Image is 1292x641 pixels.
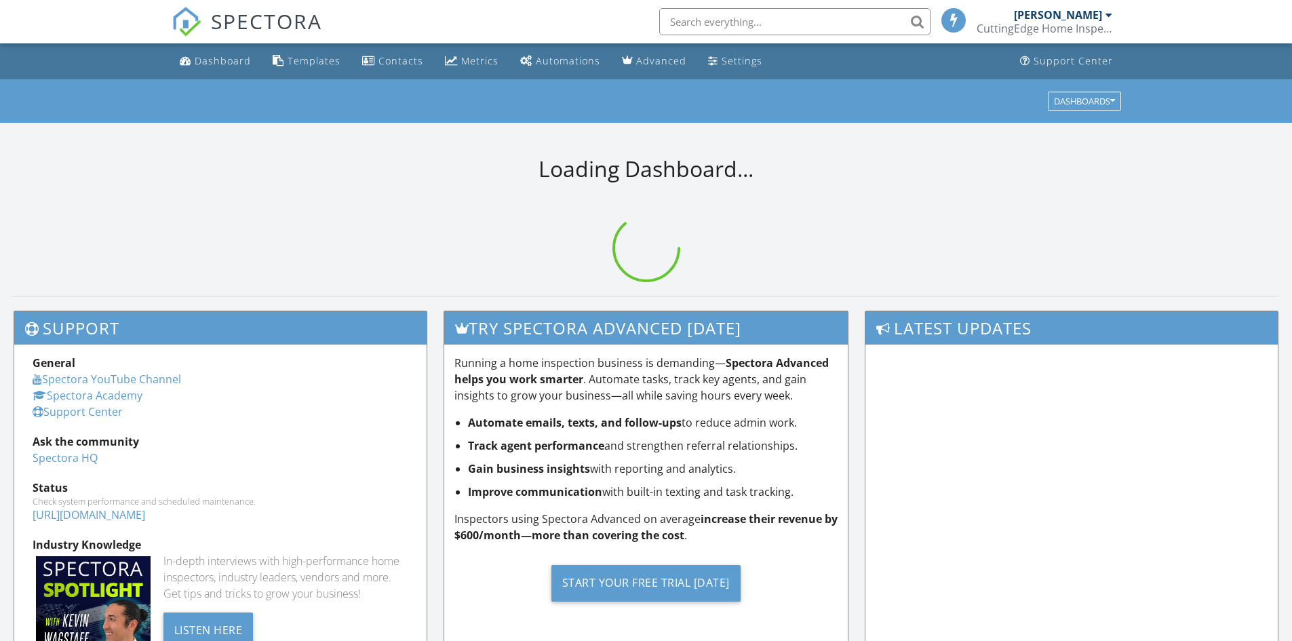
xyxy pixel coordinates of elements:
[33,355,75,370] strong: General
[33,433,408,450] div: Ask the community
[454,511,838,543] p: Inspectors using Spectora Advanced on average .
[195,54,251,67] div: Dashboard
[468,414,838,431] li: to reduce admin work.
[14,311,427,345] h3: Support
[33,404,123,419] a: Support Center
[267,49,346,74] a: Templates
[454,355,838,404] p: Running a home inspection business is demanding— . Automate tasks, track key agents, and gain ins...
[468,461,838,477] li: with reporting and analytics.
[163,553,408,602] div: In-depth interviews with high-performance home inspectors, industry leaders, vendors and more. Ge...
[1048,92,1121,111] button: Dashboards
[454,554,838,612] a: Start Your Free Trial [DATE]
[1034,54,1113,67] div: Support Center
[616,49,692,74] a: Advanced
[33,388,142,403] a: Spectora Academy
[636,54,686,67] div: Advanced
[288,54,340,67] div: Templates
[536,54,600,67] div: Automations
[33,480,408,496] div: Status
[468,461,590,476] strong: Gain business insights
[33,537,408,553] div: Industry Knowledge
[468,484,838,500] li: with built-in texting and task tracking.
[33,496,408,507] div: Check system performance and scheduled maintenance.
[33,372,181,387] a: Spectora YouTube Channel
[468,438,604,453] strong: Track agent performance
[551,565,741,602] div: Start Your Free Trial [DATE]
[703,49,768,74] a: Settings
[454,355,829,387] strong: Spectora Advanced helps you work smarter
[378,54,423,67] div: Contacts
[515,49,606,74] a: Automations (Basic)
[468,438,838,454] li: and strengthen referral relationships.
[211,7,322,35] span: SPECTORA
[468,415,682,430] strong: Automate emails, texts, and follow-ups
[1015,49,1118,74] a: Support Center
[33,450,98,465] a: Spectora HQ
[461,54,498,67] div: Metrics
[659,8,931,35] input: Search everything...
[977,22,1112,35] div: CuttingEdge Home Inspections
[33,507,145,522] a: [URL][DOMAIN_NAME]
[163,622,254,637] a: Listen Here
[172,7,201,37] img: The Best Home Inspection Software - Spectora
[1014,8,1102,22] div: [PERSON_NAME]
[174,49,256,74] a: Dashboard
[454,511,838,543] strong: increase their revenue by $600/month—more than covering the cost
[444,311,848,345] h3: Try spectora advanced [DATE]
[172,18,322,47] a: SPECTORA
[357,49,429,74] a: Contacts
[468,484,602,499] strong: Improve communication
[1054,96,1115,106] div: Dashboards
[865,311,1278,345] h3: Latest Updates
[722,54,762,67] div: Settings
[439,49,504,74] a: Metrics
